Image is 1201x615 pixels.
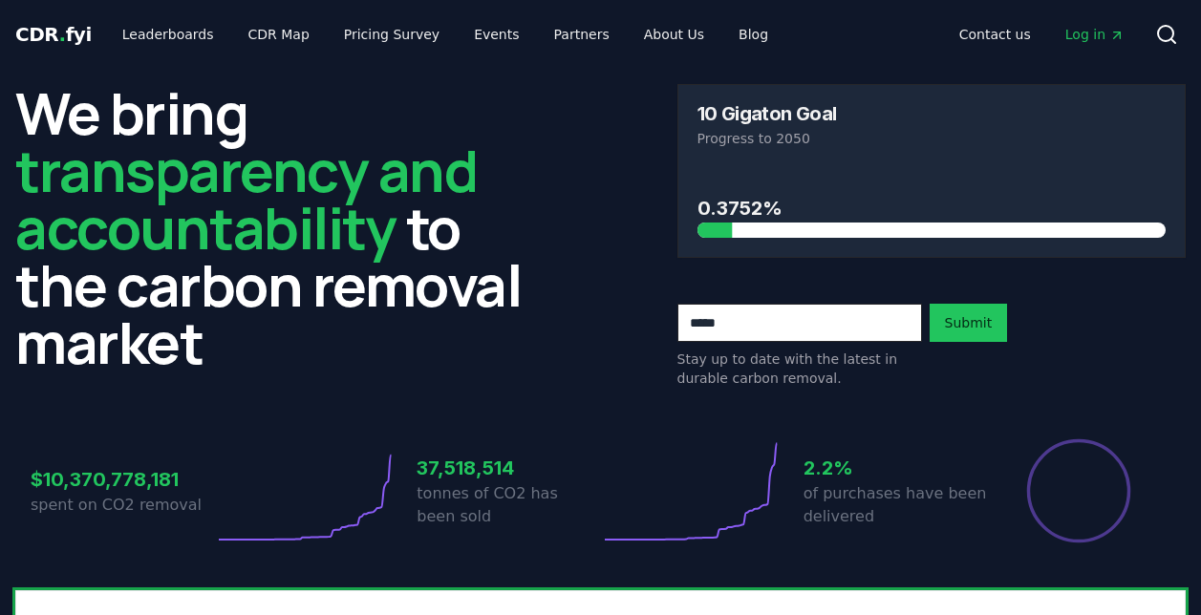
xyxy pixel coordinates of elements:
[944,17,1140,52] nav: Main
[107,17,229,52] a: Leaderboards
[15,131,477,266] span: transparency and accountability
[1025,437,1132,544] div: Percentage of sales delivered
[930,304,1008,342] button: Submit
[629,17,719,52] a: About Us
[31,494,214,517] p: spent on CO2 removal
[697,104,837,123] h3: 10 Gigaton Goal
[417,454,600,482] h3: 37,518,514
[1065,25,1125,44] span: Log in
[59,23,66,46] span: .
[677,350,922,388] p: Stay up to date with the latest in durable carbon removal.
[697,129,1167,148] p: Progress to 2050
[723,17,783,52] a: Blog
[15,23,92,46] span: CDR fyi
[697,194,1167,223] h3: 0.3752%
[804,454,987,482] h3: 2.2%
[107,17,783,52] nav: Main
[31,465,214,494] h3: $10,370,778,181
[417,482,600,528] p: tonnes of CO2 has been sold
[329,17,455,52] a: Pricing Survey
[459,17,534,52] a: Events
[15,84,525,371] h2: We bring to the carbon removal market
[233,17,325,52] a: CDR Map
[944,17,1046,52] a: Contact us
[15,21,92,48] a: CDR.fyi
[539,17,625,52] a: Partners
[1050,17,1140,52] a: Log in
[804,482,987,528] p: of purchases have been delivered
